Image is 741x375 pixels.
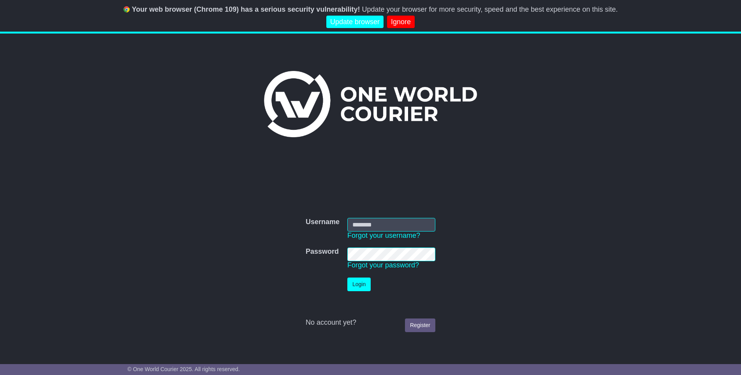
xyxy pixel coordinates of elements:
[347,261,419,269] a: Forgot your password?
[306,248,339,256] label: Password
[405,318,435,332] a: Register
[127,366,240,372] span: © One World Courier 2025. All rights reserved.
[347,278,371,291] button: Login
[326,16,384,28] a: Update browser
[362,5,618,13] span: Update your browser for more security, speed and the best experience on this site.
[132,5,360,13] b: Your web browser (Chrome 109) has a serious security vulnerability!
[347,232,420,239] a: Forgot your username?
[264,71,477,137] img: One World
[306,318,435,327] div: No account yet?
[387,16,415,28] a: Ignore
[306,218,340,226] label: Username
